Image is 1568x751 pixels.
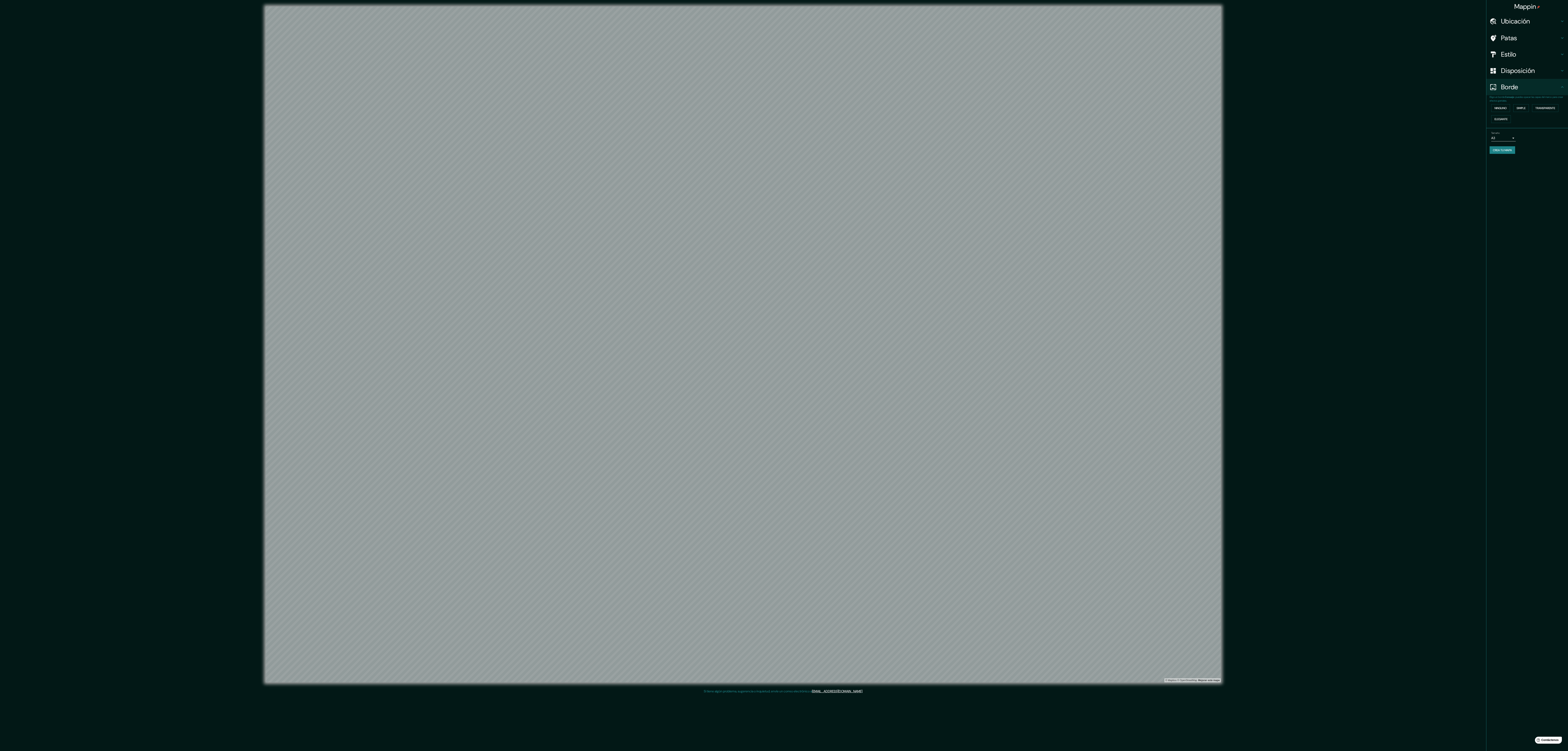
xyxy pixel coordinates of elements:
[1532,104,1558,112] button: Transparente
[1486,13,1568,29] div: Ubicación
[1491,115,1511,123] button: Elegante
[1491,131,1500,135] font: Tamaño
[1198,679,1220,682] a: Map feedback
[1486,30,1568,46] div: Patas
[1501,66,1535,75] font: Disposición
[1490,95,1505,99] font: Elige un borde.
[1486,79,1568,95] div: Borde
[266,7,1221,682] canvas: Mapa
[1486,63,1568,79] div: Disposición
[1514,2,1536,11] font: Mappin
[1165,679,1177,682] font: © Mapbox
[863,689,864,693] font: .
[1491,135,1516,141] div: A3
[812,689,862,693] a: [EMAIL_ADDRESS][DOMAIN_NAME]
[1501,83,1518,91] font: Borde
[1535,106,1555,110] font: Transparente
[1493,148,1512,152] font: Crea tu mapa
[1494,106,1507,110] font: Ninguno
[1501,34,1517,42] font: Patas
[1486,46,1568,63] div: Estilo
[1491,104,1510,112] button: Ninguno
[1491,136,1495,140] font: A3
[1198,679,1220,682] font: Mejorar este mapa
[1513,104,1529,112] button: Simple
[704,689,812,693] font: Si tiene algún problema, sugerencia o inquietud, envíe un correo electrónico a
[1177,679,1197,682] a: Mapa de OpenStreet
[1532,735,1564,747] iframe: Lanzador de widgets de ayuda
[1505,95,1514,99] font: Consejo
[1165,679,1177,682] a: Mapbox
[862,689,863,693] font: .
[1501,50,1516,59] font: Estilo
[1537,6,1540,9] img: pin-icon.png
[1517,106,1526,110] font: Simple
[1177,679,1197,682] font: © OpenStreetMap
[1501,17,1530,26] font: Ubicación
[1490,95,1563,102] font: : puedes opacar las capas del marco para crear efectos geniales.
[1494,117,1508,121] font: Elegante
[1490,146,1515,154] button: Crea tu mapa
